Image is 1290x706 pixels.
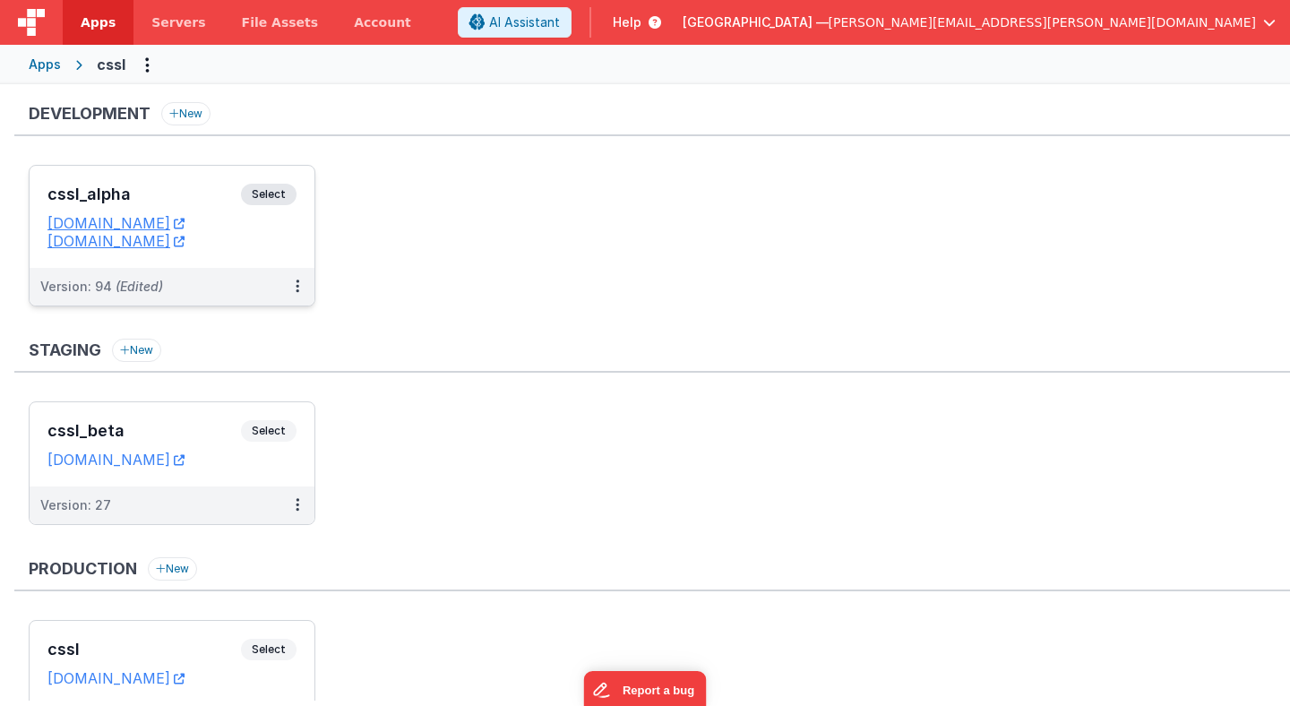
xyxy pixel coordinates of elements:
button: Options [133,50,161,79]
h3: cssl_beta [47,422,241,440]
h3: Production [29,560,137,578]
button: AI Assistant [458,7,572,38]
span: Apps [81,13,116,31]
h3: cssl [47,641,241,659]
span: Servers [151,13,205,31]
div: Version: 94 [40,278,163,296]
span: Select [241,639,297,660]
a: [DOMAIN_NAME] [47,214,185,232]
div: cssl [97,54,125,75]
button: New [112,339,161,362]
button: [GEOGRAPHIC_DATA] — [PERSON_NAME][EMAIL_ADDRESS][PERSON_NAME][DOMAIN_NAME] [683,13,1276,31]
span: File Assets [242,13,319,31]
button: New [148,557,197,581]
h3: Staging [29,341,101,359]
span: [GEOGRAPHIC_DATA] — [683,13,829,31]
span: AI Assistant [489,13,560,31]
span: Select [241,420,297,442]
span: Help [613,13,641,31]
a: [DOMAIN_NAME] [47,451,185,469]
h3: Development [29,105,150,123]
div: Apps [29,56,61,73]
span: [PERSON_NAME][EMAIL_ADDRESS][PERSON_NAME][DOMAIN_NAME] [829,13,1256,31]
h3: cssl_alpha [47,185,241,203]
a: [DOMAIN_NAME] [47,232,185,250]
span: Select [241,184,297,205]
a: [DOMAIN_NAME] [47,669,185,687]
div: Version: 27 [40,496,111,514]
span: (Edited) [116,279,163,294]
button: New [161,102,211,125]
